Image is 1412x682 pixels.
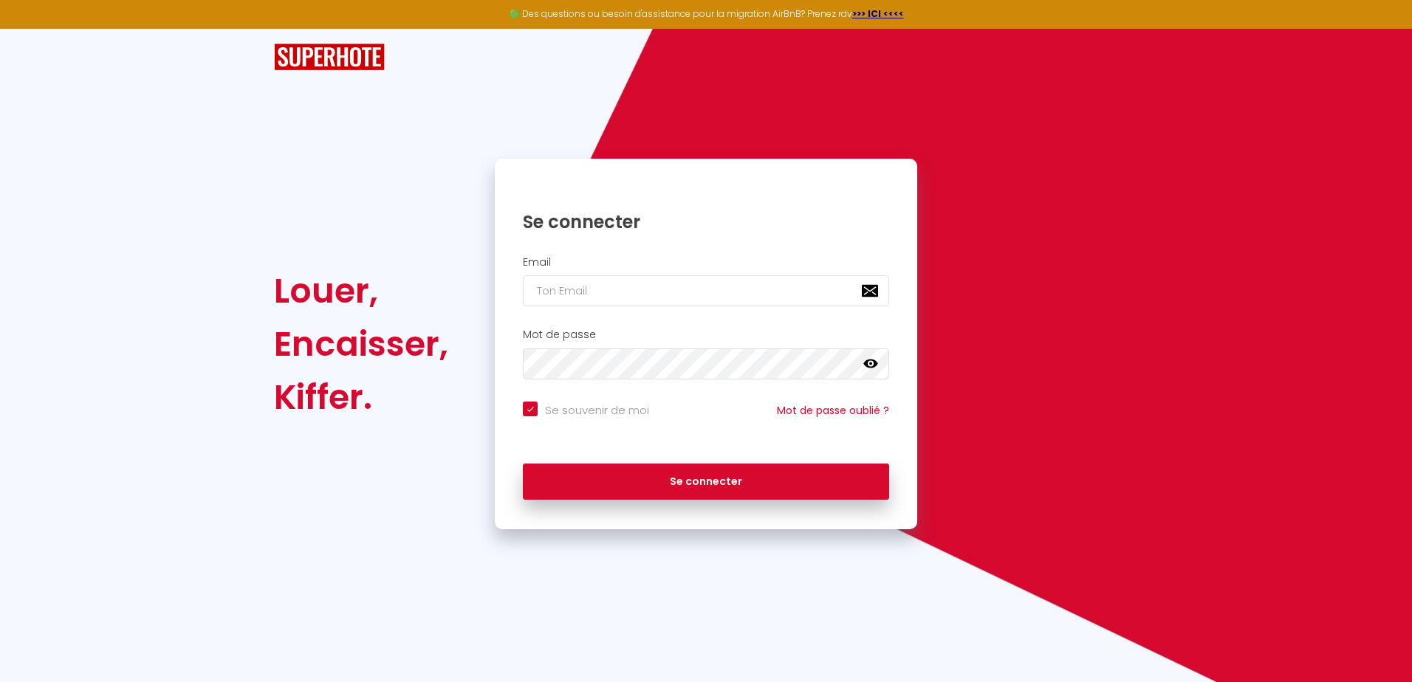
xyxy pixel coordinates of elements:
[523,328,889,341] h2: Mot de passe
[523,275,889,306] input: Ton Email
[274,371,448,424] div: Kiffer.
[523,464,889,500] button: Se connecter
[852,7,904,20] a: >>> ICI <<<<
[777,403,889,418] a: Mot de passe oublié ?
[274,317,448,371] div: Encaisser,
[274,44,385,71] img: SuperHote logo
[523,256,889,269] h2: Email
[274,264,448,317] div: Louer,
[523,210,889,233] h1: Se connecter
